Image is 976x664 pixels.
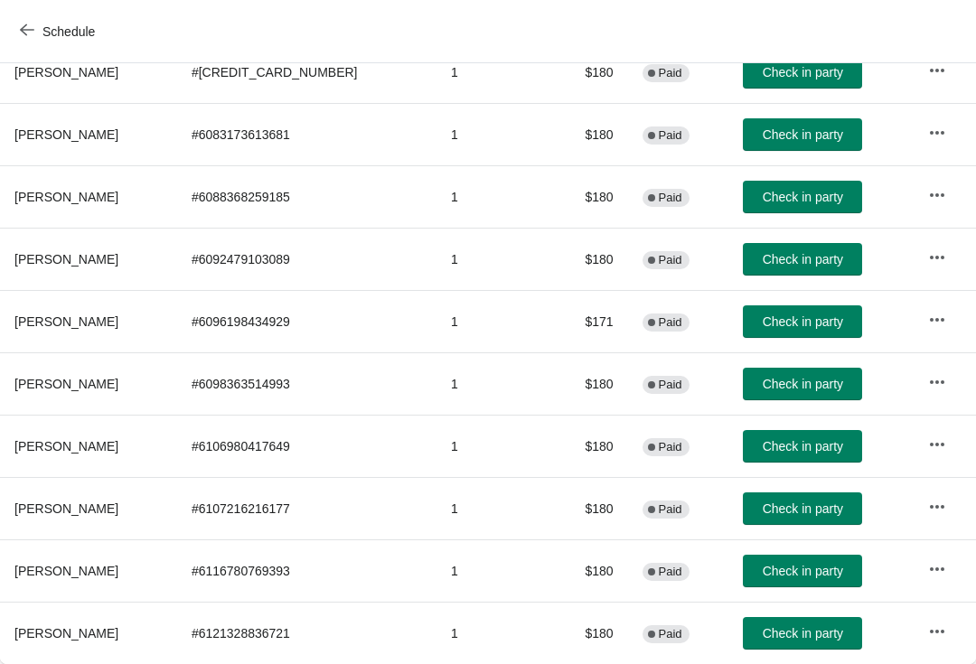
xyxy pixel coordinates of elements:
[551,477,627,539] td: $180
[659,440,682,454] span: Paid
[177,165,436,228] td: # 6088368259185
[763,127,843,142] span: Check in party
[14,564,118,578] span: [PERSON_NAME]
[763,377,843,391] span: Check in party
[436,539,552,602] td: 1
[177,477,436,539] td: # 6107216216177
[659,66,682,80] span: Paid
[436,477,552,539] td: 1
[659,627,682,641] span: Paid
[551,539,627,602] td: $180
[551,228,627,290] td: $180
[177,352,436,415] td: # 6098363514993
[436,165,552,228] td: 1
[436,415,552,477] td: 1
[743,305,862,338] button: Check in party
[743,118,862,151] button: Check in party
[743,492,862,525] button: Check in party
[659,253,682,267] span: Paid
[763,252,843,267] span: Check in party
[436,42,552,103] td: 1
[436,602,552,664] td: 1
[551,602,627,664] td: $180
[551,352,627,415] td: $180
[763,314,843,329] span: Check in party
[42,24,95,39] span: Schedule
[763,190,843,204] span: Check in party
[177,103,436,165] td: # 6083173613681
[14,377,118,391] span: [PERSON_NAME]
[659,565,682,579] span: Paid
[177,602,436,664] td: # 6121328836721
[436,103,552,165] td: 1
[551,415,627,477] td: $180
[14,65,118,79] span: [PERSON_NAME]
[14,314,118,329] span: [PERSON_NAME]
[659,128,682,143] span: Paid
[177,539,436,602] td: # 6116780769393
[436,290,552,352] td: 1
[659,315,682,330] span: Paid
[9,15,109,48] button: Schedule
[743,368,862,400] button: Check in party
[551,103,627,165] td: $180
[14,127,118,142] span: [PERSON_NAME]
[177,415,436,477] td: # 6106980417649
[763,65,843,79] span: Check in party
[14,501,118,516] span: [PERSON_NAME]
[743,56,862,89] button: Check in party
[763,501,843,516] span: Check in party
[551,290,627,352] td: $171
[659,378,682,392] span: Paid
[551,42,627,103] td: $180
[763,439,843,454] span: Check in party
[14,626,118,641] span: [PERSON_NAME]
[177,228,436,290] td: # 6092479103089
[436,228,552,290] td: 1
[14,252,118,267] span: [PERSON_NAME]
[177,42,436,103] td: # [CREDIT_CARD_NUMBER]
[14,190,118,204] span: [PERSON_NAME]
[763,564,843,578] span: Check in party
[659,502,682,517] span: Paid
[177,290,436,352] td: # 6096198434929
[743,617,862,650] button: Check in party
[743,555,862,587] button: Check in party
[659,191,682,205] span: Paid
[763,626,843,641] span: Check in party
[743,181,862,213] button: Check in party
[743,243,862,276] button: Check in party
[551,165,627,228] td: $180
[436,352,552,415] td: 1
[14,439,118,454] span: [PERSON_NAME]
[743,430,862,463] button: Check in party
